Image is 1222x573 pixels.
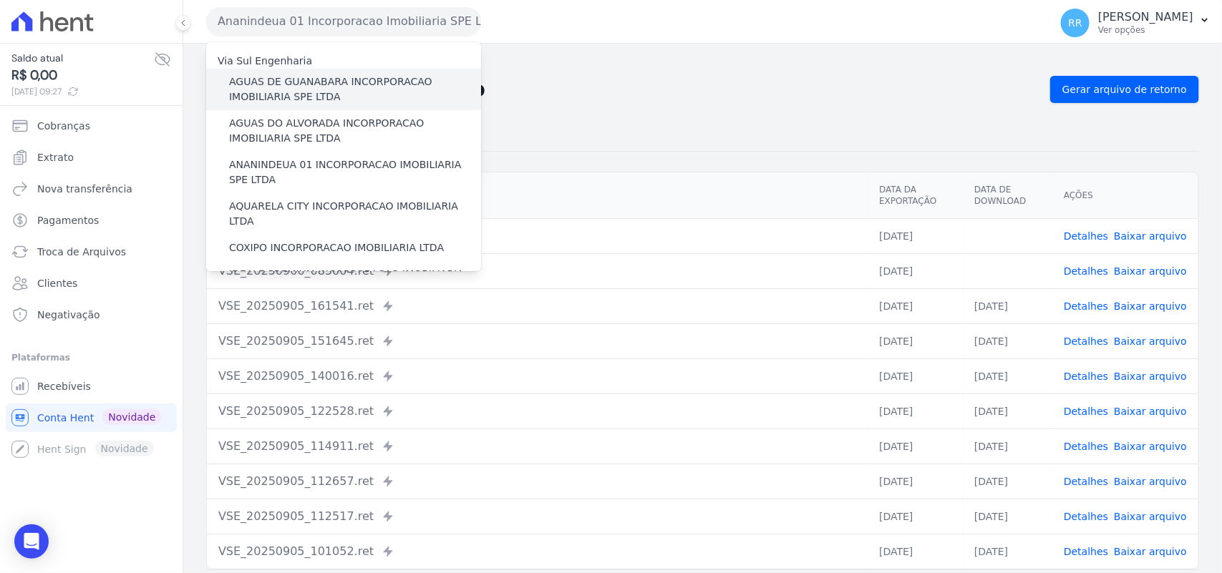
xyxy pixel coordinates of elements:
div: VSE_20250905_140016.ret [218,368,856,385]
label: Via Sul Engenharia [218,55,312,67]
a: Detalhes [1064,476,1108,487]
td: [DATE] [963,428,1052,464]
a: Baixar arquivo [1114,265,1187,277]
div: VSE_20250905_112657.ret [218,473,856,490]
td: [DATE] [868,253,963,288]
th: Arquivo [207,172,868,219]
span: Troca de Arquivos [37,245,126,259]
label: AGUAS DE GUANABARA INCORPORACAO IMOBILIARIA SPE LTDA [229,74,481,104]
div: VSE_20250905_161541.ret [218,298,856,315]
th: Data da Exportação [868,172,963,219]
span: Pagamentos [37,213,99,227]
span: RR [1068,18,1082,28]
a: Detalhes [1064,336,1108,347]
a: Nova transferência [6,175,177,203]
a: Baixar arquivo [1114,511,1187,522]
span: R$ 0,00 [11,66,154,85]
td: [DATE] [963,358,1052,393]
a: Gerar arquivo de retorno [1050,76,1199,103]
a: Detalhes [1064,230,1108,242]
span: Saldo atual [11,51,154,66]
a: Baixar arquivo [1114,300,1187,312]
a: Detalhes [1064,265,1108,277]
span: Gerar arquivo de retorno [1062,82,1187,97]
button: RR [PERSON_NAME] Ver opções [1049,3,1222,43]
div: Open Intercom Messenger [14,524,49,559]
td: [DATE] [963,534,1052,569]
div: Plataformas [11,349,171,366]
a: Detalhes [1064,371,1108,382]
span: Cobranças [37,119,90,133]
td: [DATE] [868,358,963,393]
a: Baixar arquivo [1114,546,1187,557]
th: Data de Download [963,172,1052,219]
span: Negativação [37,308,100,322]
a: Baixar arquivo [1114,441,1187,452]
td: [DATE] [868,499,963,534]
a: Detalhes [1064,511,1108,522]
nav: Breadcrumb [206,55,1199,70]
a: Clientes [6,269,177,298]
td: [DATE] [868,534,963,569]
a: Baixar arquivo [1114,336,1187,347]
div: VSE_20250905_101052.ret [218,543,856,560]
td: [DATE] [868,218,963,253]
span: Clientes [37,276,77,290]
p: Ver opções [1098,24,1193,36]
label: IDEALE PREMIUM INCORPORACAO IMOBILIARIA LTDA [229,267,481,297]
a: Troca de Arquivos [6,237,177,266]
nav: Sidebar [11,112,171,464]
a: Baixar arquivo [1114,476,1187,487]
button: Ananindeua 01 Incorporacao Imobiliaria SPE LTDA [206,7,481,36]
div: VSE_20250906_083004.ret [218,263,856,280]
th: Ações [1052,172,1198,219]
span: [DATE] 09:27 [11,85,154,98]
span: Conta Hent [37,411,94,425]
a: Baixar arquivo [1114,406,1187,417]
span: Recebíveis [37,379,91,393]
td: [DATE] [963,499,1052,534]
a: Recebíveis [6,372,177,401]
td: [DATE] [963,323,1052,358]
a: Detalhes [1064,406,1108,417]
td: [DATE] [963,393,1052,428]
a: Cobranças [6,112,177,140]
label: AGUAS DO ALVORADA INCORPORACAO IMOBILIARIA SPE LTDA [229,116,481,146]
label: ANANINDEUA 01 INCORPORACAO IMOBILIARIA SPE LTDA [229,157,481,187]
a: Detalhes [1064,546,1108,557]
span: Extrato [37,150,74,165]
a: Pagamentos [6,206,177,235]
a: Negativação [6,300,177,329]
div: VSE_20250905_114911.ret [218,438,856,455]
span: Novidade [102,409,161,425]
h2: Exportações de Retorno [206,79,1039,99]
a: Conta Hent Novidade [6,403,177,432]
div: VSE_20250905_122528.ret [218,403,856,420]
div: VSE_20250905_151645.ret [218,333,856,350]
a: Detalhes [1064,300,1108,312]
div: VSE_20250905_112517.ret [218,508,856,525]
a: Baixar arquivo [1114,371,1187,382]
p: [PERSON_NAME] [1098,10,1193,24]
a: Detalhes [1064,441,1108,452]
td: [DATE] [868,464,963,499]
label: AQUARELA CITY INCORPORACAO IMOBILIARIA LTDA [229,199,481,229]
td: [DATE] [963,288,1052,323]
td: [DATE] [868,323,963,358]
td: [DATE] [868,393,963,428]
td: [DATE] [963,464,1052,499]
div: VSE_20250907_083000.ret [218,227,856,245]
td: [DATE] [868,288,963,323]
span: Nova transferência [37,182,132,196]
a: Baixar arquivo [1114,230,1187,242]
label: COXIPO INCORPORACAO IMOBILIARIA LTDA [229,240,444,255]
a: Extrato [6,143,177,172]
td: [DATE] [868,428,963,464]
